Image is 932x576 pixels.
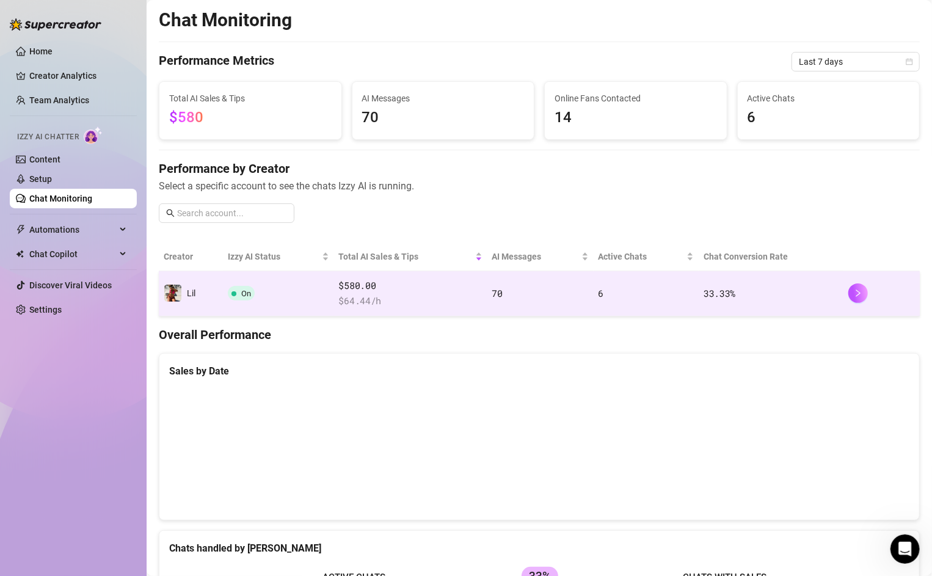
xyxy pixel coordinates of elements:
th: Total AI Sales & Tips [334,242,487,271]
a: Setup [29,174,52,184]
a: Team Analytics [29,95,89,105]
span: right [854,289,862,297]
span: calendar [906,58,913,65]
h4: Performance by Creator [159,160,920,177]
span: Total AI Sales & Tips [339,250,473,263]
th: AI Messages [487,242,594,271]
span: 6 [599,287,604,299]
span: Online Fans Contacted [555,92,717,105]
th: Chat Conversion Rate [699,242,843,271]
span: Chat Copilot [29,244,116,264]
h4: Performance Metrics [159,52,274,71]
span: $580 [169,109,203,126]
span: Active Chats [748,92,910,105]
span: 70 [362,106,525,129]
span: Active Chats [599,250,685,263]
span: 70 [492,287,503,299]
span: $580.00 [339,279,482,293]
span: Select a specific account to see the chats Izzy AI is running. [159,178,920,194]
th: Active Chats [594,242,699,271]
span: Lil [187,288,195,298]
span: thunderbolt [16,225,26,235]
span: AI Messages [492,250,579,263]
span: On [241,289,251,298]
a: Home [29,46,53,56]
span: Izzy AI Chatter [17,131,79,143]
span: 6 [748,106,910,129]
span: $ 64.44 /h [339,294,482,308]
a: Discover Viral Videos [29,280,112,290]
a: Creator Analytics [29,66,127,86]
span: search [166,209,175,217]
img: logo-BBDzfeDw.svg [10,18,101,31]
iframe: Intercom live chat [890,534,920,564]
span: Total AI Sales & Tips [169,92,332,105]
span: 33.33 % [704,287,735,299]
img: Chat Copilot [16,250,24,258]
span: AI Messages [362,92,525,105]
a: Chat Monitoring [29,194,92,203]
span: Izzy AI Status [228,250,319,263]
span: 14 [555,106,717,129]
th: Izzy AI Status [223,242,334,271]
span: Automations [29,220,116,239]
input: Search account... [177,206,287,220]
img: AI Chatter [84,126,103,144]
a: Content [29,155,60,164]
img: Lil [164,285,181,302]
h4: Overall Performance [159,326,920,343]
div: Sales by Date [169,363,909,379]
h2: Chat Monitoring [159,9,292,32]
span: Last 7 days [799,53,912,71]
button: right [848,283,868,303]
a: Settings [29,305,62,315]
div: Chats handled by [PERSON_NAME] [169,541,909,556]
th: Creator [159,242,223,271]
